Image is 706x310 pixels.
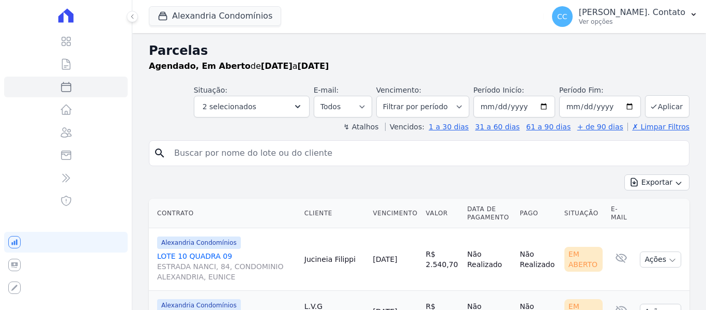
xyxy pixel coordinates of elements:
[376,86,421,94] label: Vencimento:
[300,199,369,228] th: Cliente
[154,147,166,159] i: search
[516,199,560,228] th: Pago
[157,261,296,282] span: ESTRADA NANCI, 84, CONDOMINIO ALEXANDRIA, EUNICE
[577,123,623,131] a: + de 90 dias
[194,96,310,117] button: 2 selecionados
[559,85,641,96] label: Período Fim:
[579,18,685,26] p: Ver opções
[149,6,281,26] button: Alexandria Condomínios
[640,252,681,268] button: Ações
[564,247,603,272] div: Em Aberto
[422,228,463,291] td: R$ 2.540,70
[526,123,571,131] a: 61 a 90 dias
[343,123,378,131] label: ↯ Atalhos
[261,61,293,71] strong: [DATE]
[314,86,339,94] label: E-mail:
[422,199,463,228] th: Valor
[473,86,524,94] label: Período Inicío:
[516,228,560,291] td: Não Realizado
[149,41,689,60] h2: Parcelas
[203,100,256,113] span: 2 selecionados
[627,123,689,131] a: ✗ Limpar Filtros
[579,7,685,18] p: [PERSON_NAME]. Contato
[298,61,329,71] strong: [DATE]
[385,123,424,131] label: Vencidos:
[463,228,516,291] td: Não Realizado
[557,13,567,20] span: CC
[149,61,251,71] strong: Agendado, Em Aberto
[300,228,369,291] td: Jucineia Filippi
[607,199,636,228] th: E-mail
[369,199,421,228] th: Vencimento
[373,255,397,263] a: [DATE]
[149,60,329,72] p: de a
[149,199,300,228] th: Contrato
[475,123,519,131] a: 31 a 60 dias
[429,123,469,131] a: 1 a 30 dias
[157,251,296,282] a: LOTE 10 QUADRA 09ESTRADA NANCI, 84, CONDOMINIO ALEXANDRIA, EUNICE
[544,2,706,31] button: CC [PERSON_NAME]. Contato Ver opções
[157,237,241,249] span: Alexandria Condomínios
[645,95,689,117] button: Aplicar
[168,143,685,164] input: Buscar por nome do lote ou do cliente
[194,86,227,94] label: Situação:
[624,174,689,190] button: Exportar
[560,199,607,228] th: Situação
[463,199,516,228] th: Data de Pagamento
